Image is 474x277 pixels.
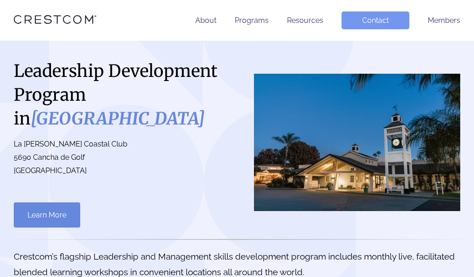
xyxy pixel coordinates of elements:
a: Programs [235,16,269,25]
a: Members [428,16,460,25]
a: Contact [342,11,409,29]
a: Resources [287,16,323,25]
a: Learn More [14,202,80,228]
a: About [195,16,216,25]
p: La [PERSON_NAME] Coastal Club 5690 Cancha de Golf [GEOGRAPHIC_DATA] [14,138,228,177]
img: San Diego County [254,74,460,211]
h1: Leadership Development Program in [14,59,228,130]
i: [GEOGRAPHIC_DATA] [31,108,205,129]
